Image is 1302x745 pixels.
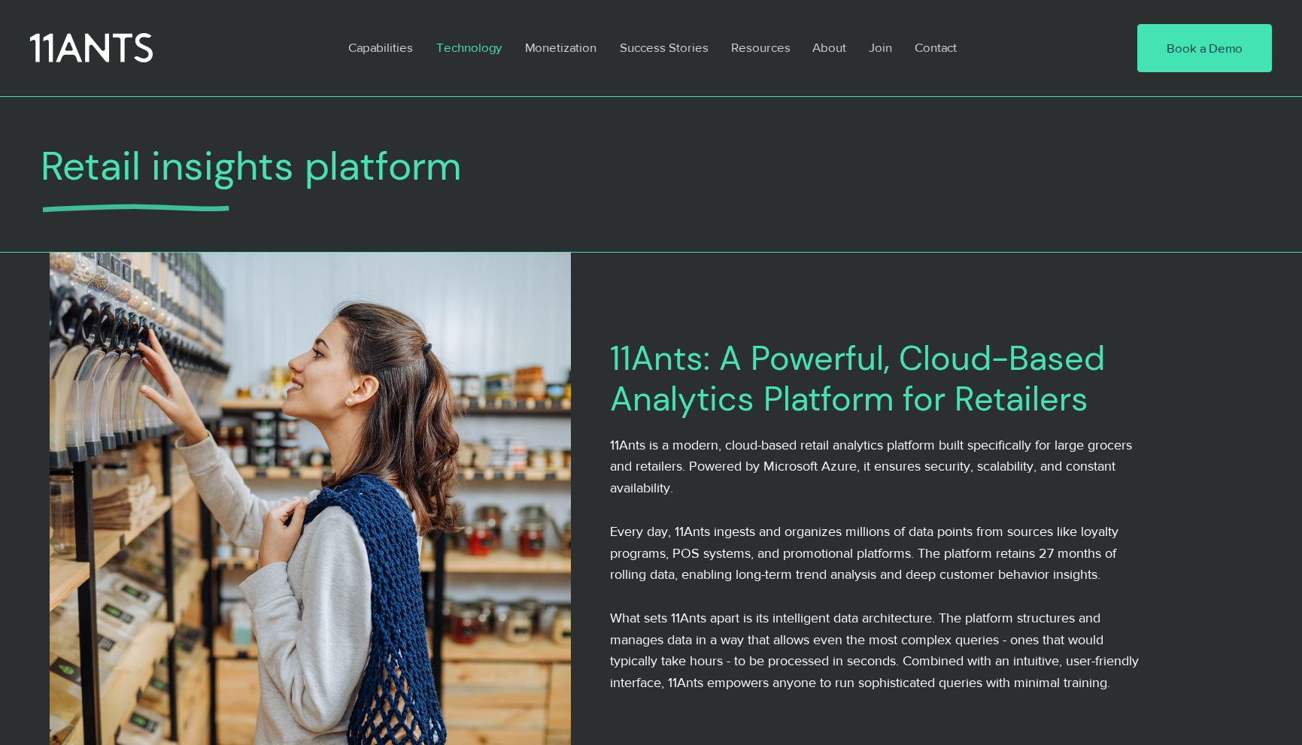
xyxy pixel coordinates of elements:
[861,30,900,65] p: Join
[41,140,461,192] span: Retail insights platform
[903,30,970,65] a: Contact
[610,438,1132,496] span: 11Ants is a modern, cloud-based retail analytics platform built specifically for large grocers an...
[1137,24,1272,72] a: Book a Demo
[857,30,903,65] a: Join
[610,610,1139,690] span: What sets 11Ants apart is its intelligent data architecture. The platform structures and manages ...
[610,336,1105,421] span: 11Ants: A Powerful, Cloud-Based Analytics Platform for Retailers
[724,30,798,65] p: Resources
[429,30,509,65] p: Technology
[337,30,425,65] a: Capabilities
[805,30,854,65] p: About
[801,30,857,65] a: About
[610,524,1118,583] span: Every day, 11Ants ingests and organizes millions of data points from sources like loyalty program...
[517,30,604,65] p: Monetization
[425,30,514,65] a: Technology
[1167,39,1243,57] span: Book a Demo
[612,30,716,65] p: Success Stories
[341,30,420,65] p: Capabilities
[720,30,801,65] a: Resources
[514,30,609,65] a: Monetization
[337,30,1091,65] nav: Site
[609,30,720,65] a: Success Stories
[907,30,964,65] p: Contact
